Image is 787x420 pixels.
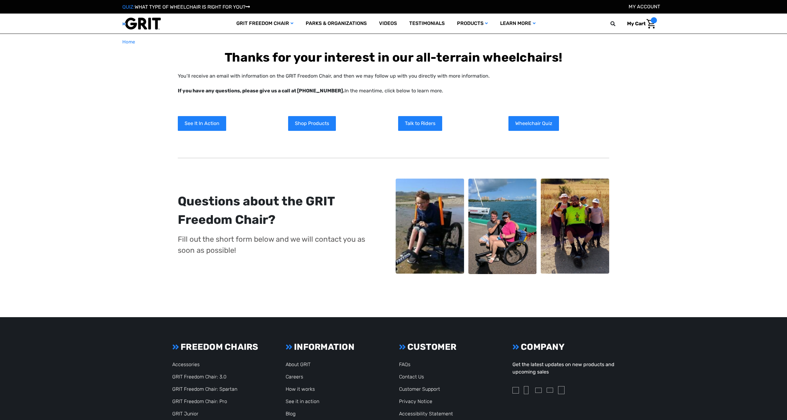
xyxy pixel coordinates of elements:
div: Questions about the GRIT Freedom Chair? [178,192,372,229]
span: QUIZ: [122,4,135,10]
a: Customer Support [399,386,440,392]
a: GRIT Freedom Chair: Spartan [172,386,237,392]
a: FAQs [399,361,410,367]
a: Contact Us [399,374,424,380]
h3: FREEDOM CHAIRS [172,342,275,352]
a: Videos [373,14,403,34]
img: pinterest [558,386,565,394]
a: Account [629,4,660,10]
p: You’ll receive an email with information on the GRIT Freedom Chair, and then we may follow up wit... [178,72,609,95]
h3: INFORMATION [286,342,388,352]
h3: CUSTOMER [399,342,501,352]
strong: If you have any questions, please give us a call at [PHONE_NUMBER]. [178,88,345,94]
a: How it works [286,386,315,392]
img: instagram [512,387,519,394]
a: Blog [286,411,296,417]
img: youtube [547,388,553,393]
a: Testimonials [403,14,451,34]
img: GRIT All-Terrain Wheelchair and Mobility Equipment [122,17,161,30]
a: GRIT Junior [172,411,198,417]
a: GRIT Freedom Chair: 3.0 [172,374,226,380]
a: Cart with 0 items [622,17,657,30]
img: twitter [535,388,542,393]
b: Thanks for your interest in our all-terrain wheelchairs! [225,50,562,65]
a: Accessories [172,361,200,367]
a: Shop Products [288,116,336,131]
a: Learn More [494,14,542,34]
img: facebook [524,386,528,394]
a: Parks & Organizations [300,14,373,34]
a: Talk to Riders [398,116,442,131]
nav: Breadcrumb [122,38,665,46]
span: My Cart [627,21,646,26]
span: Home [122,39,135,45]
a: See It In Action [178,116,226,131]
a: QUIZ:WHAT TYPE OF WHEELCHAIR IS RIGHT FOR YOU? [122,4,250,10]
a: Wheelchair Quiz [508,116,559,131]
h3: COMPANY [512,342,615,352]
a: GRIT Freedom Chair [230,14,300,34]
a: See it in action [286,398,319,404]
a: Products [451,14,494,34]
a: About GRIT [286,361,311,367]
a: Accessibility Statement [399,411,453,417]
p: Fill out the short form below and we will contact you as soon as possible! [178,234,372,256]
a: Privacy Notice [399,398,432,404]
a: GRIT Freedom Chair: Pro [172,398,227,404]
img: Cart [646,19,655,29]
a: Careers [286,374,303,380]
input: Search [613,17,622,30]
a: Home [122,38,135,46]
p: Get the latest updates on new products and upcoming sales [512,361,615,376]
